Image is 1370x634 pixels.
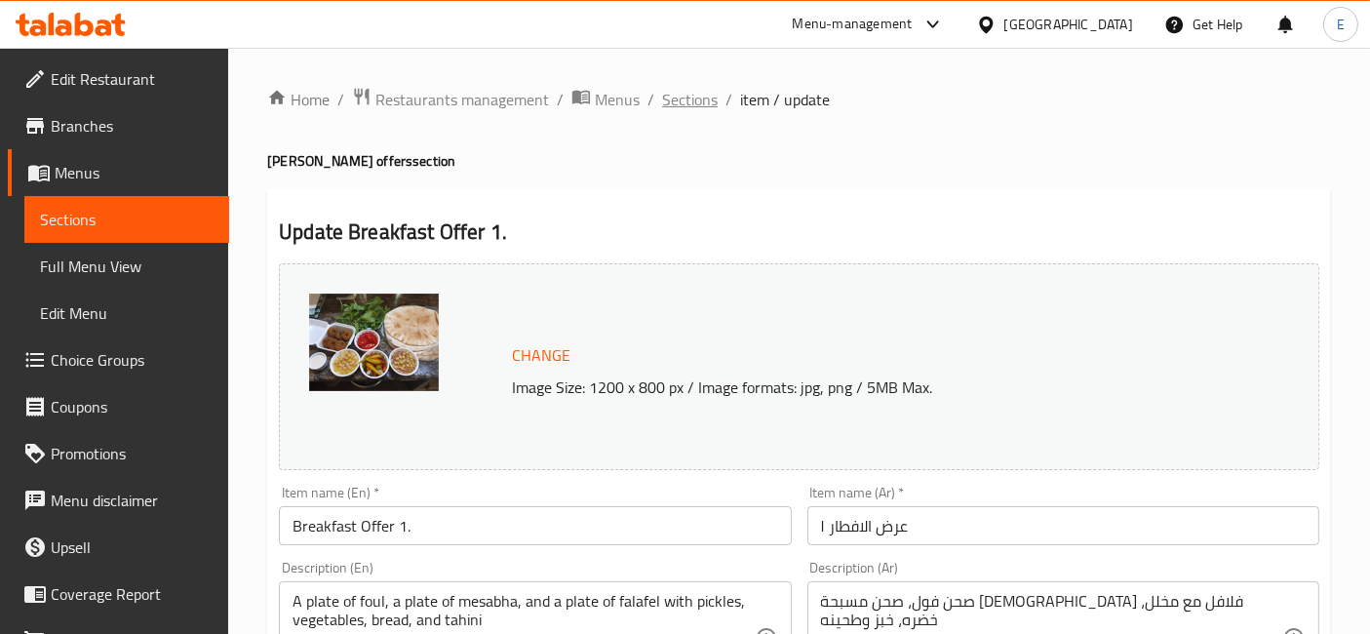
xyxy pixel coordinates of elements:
[51,535,214,559] span: Upsell
[647,88,654,111] li: /
[8,430,229,477] a: Promotions
[8,337,229,383] a: Choice Groups
[24,196,229,243] a: Sections
[504,336,578,376] button: Change
[793,13,913,36] div: Menu-management
[8,102,229,149] a: Branches
[279,218,1319,247] h2: Update Breakfast Offer 1.
[571,87,640,112] a: Menus
[1337,14,1345,35] span: E
[55,161,214,184] span: Menus
[51,67,214,91] span: Edit Restaurant
[352,87,549,112] a: Restaurants management
[1004,14,1133,35] div: [GEOGRAPHIC_DATA]
[51,582,214,606] span: Coverage Report
[662,88,718,111] a: Sections
[51,348,214,372] span: Choice Groups
[51,395,214,418] span: Coupons
[740,88,830,111] span: item / update
[267,87,1331,112] nav: breadcrumb
[807,506,1319,545] input: Enter name Ar
[309,294,439,391] img: mmw_638333218558466549
[375,88,549,111] span: Restaurants management
[337,88,344,111] li: /
[725,88,732,111] li: /
[8,571,229,617] a: Coverage Report
[40,255,214,278] span: Full Menu View
[51,489,214,512] span: Menu disclaimer
[504,376,1239,399] p: Image Size: 1200 x 800 px / Image formats: jpg, png / 5MB Max.
[8,524,229,571] a: Upsell
[8,149,229,196] a: Menus
[40,301,214,325] span: Edit Menu
[40,208,214,231] span: Sections
[24,290,229,337] a: Edit Menu
[51,114,214,138] span: Branches
[8,477,229,524] a: Menu disclaimer
[512,341,570,370] span: Change
[51,442,214,465] span: Promotions
[267,151,1331,171] h4: [PERSON_NAME] offers section
[8,383,229,430] a: Coupons
[279,506,791,545] input: Enter name En
[267,88,330,111] a: Home
[24,243,229,290] a: Full Menu View
[8,56,229,102] a: Edit Restaurant
[595,88,640,111] span: Menus
[557,88,564,111] li: /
